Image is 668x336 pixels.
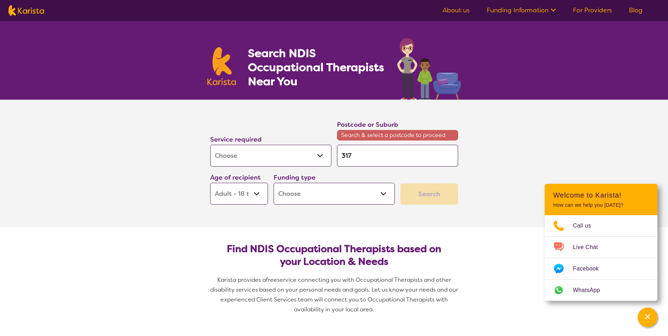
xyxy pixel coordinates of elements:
img: Karista logo [8,5,44,16]
div: Channel Menu [545,184,657,301]
a: For Providers [573,6,612,14]
input: Type [337,145,458,167]
a: Blog [629,6,643,14]
span: Search & select a postcode to proceed [337,130,458,141]
label: Postcode or Suburb [337,120,398,129]
span: free [266,276,277,284]
a: Web link opens in a new tab. [545,280,657,301]
h1: Search NDIS Occupational Therapists Near You [248,46,385,88]
span: service connecting you with Occupational Therapists and other disability services based on your p... [210,276,460,313]
button: Channel Menu [638,307,657,327]
label: Age of recipient [210,173,261,182]
p: How can we help you [DATE]? [553,202,649,208]
img: Karista logo [207,47,236,85]
span: WhatsApp [573,285,608,295]
label: Service required [210,135,262,144]
ul: Choose channel [545,215,657,301]
label: Funding type [274,173,316,182]
h2: Welcome to Karista! [553,191,649,199]
a: About us [443,6,470,14]
span: Karista provides a [217,276,266,284]
span: Call us [573,220,600,231]
span: Live Chat [573,242,606,253]
img: occupational-therapy [397,38,461,100]
h2: Find NDIS Occupational Therapists based on your Location & Needs [216,243,452,268]
a: Funding Information [487,6,556,14]
span: Facebook [573,263,607,274]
